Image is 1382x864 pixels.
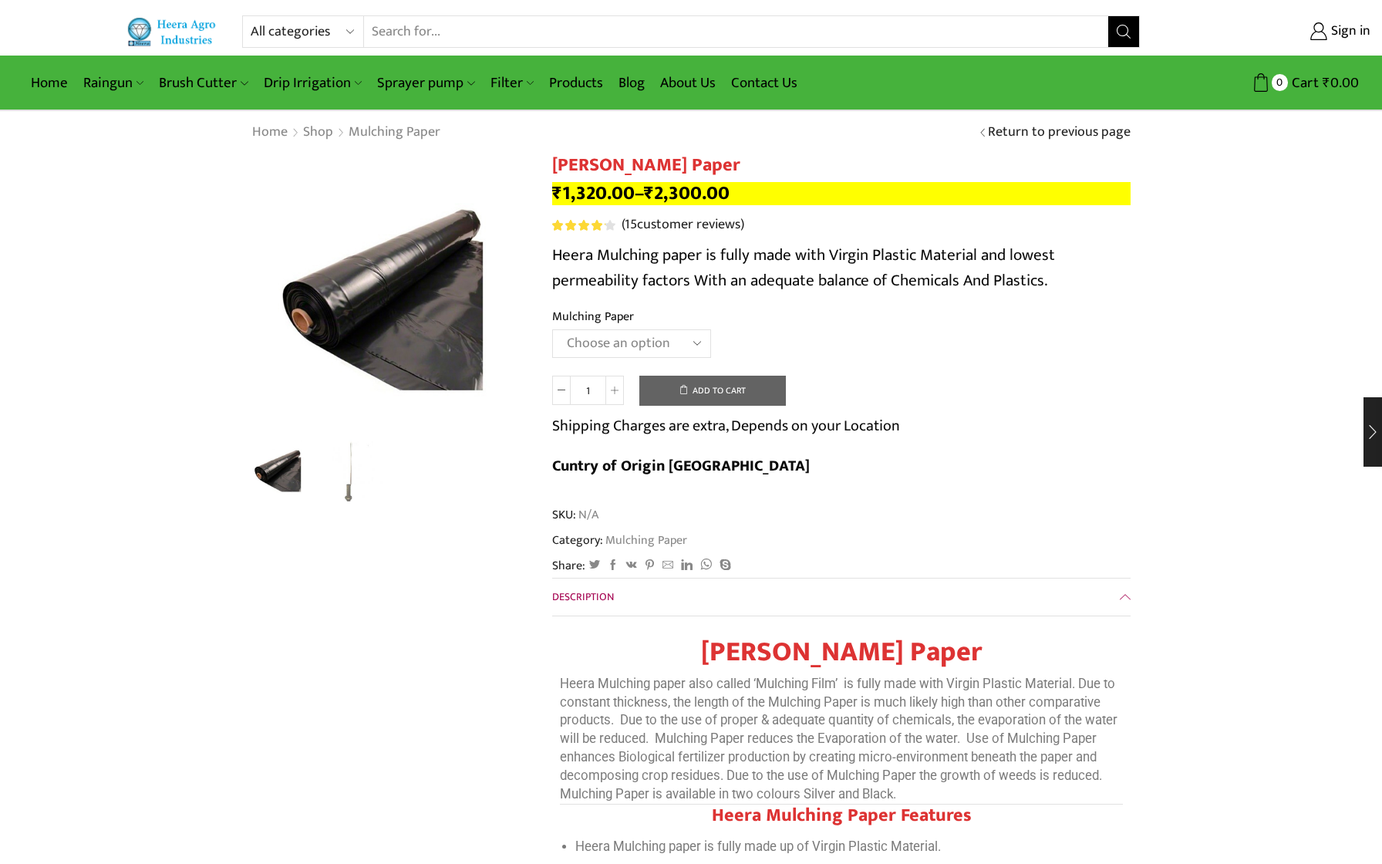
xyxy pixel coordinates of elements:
[622,215,744,235] a: (15customer reviews)
[552,220,618,231] span: 15
[251,123,441,143] nav: Breadcrumb
[248,437,312,501] img: Heera Mulching Paper
[1327,22,1370,42] span: Sign in
[552,453,810,479] b: Cuntry of Origin [GEOGRAPHIC_DATA]
[552,220,615,231] div: Rated 4.27 out of 5
[1323,71,1330,95] span: ₹
[1155,69,1359,97] a: 0 Cart ₹0.00
[1272,74,1288,90] span: 0
[552,308,634,326] label: Mulching Paper
[552,579,1131,616] a: Description
[575,839,941,854] span: Heera Mulching paper is fully made up of Virgin Plastic Material.
[248,440,312,501] li: 1 / 2
[560,676,1117,802] span: Heera Mulching paper also called ‘Mulching Film’ is fully made with Virgin Plastic Material. Due ...
[348,123,441,143] a: Mulching Paper
[611,65,652,101] a: Blog
[541,65,611,101] a: Products
[256,65,369,101] a: Drip Irrigation
[1108,16,1139,47] button: Search button
[319,440,383,504] a: Mulching-Hole
[552,182,1131,205] p: –
[571,376,605,405] input: Product quantity
[552,220,605,231] span: Rated out of 5 based on customer ratings
[23,65,76,101] a: Home
[1288,73,1319,93] span: Cart
[552,177,635,209] bdi: 1,320.00
[319,440,383,501] li: 2 / 2
[552,557,585,575] span: Share:
[712,800,972,831] strong: Heera Mulching Paper Features
[552,241,1055,295] span: Heera Mulching paper is fully made with Virgin Plastic Material and lowest permeability factors W...
[644,177,654,209] span: ₹
[552,506,1131,524] span: SKU:
[644,177,730,209] bdi: 2,300.00
[552,154,1131,177] h1: [PERSON_NAME] Paper
[603,530,687,550] a: Mulching Paper
[552,177,562,209] span: ₹
[76,65,151,101] a: Raingun
[319,440,383,504] img: Mulching Paper Hole Long
[369,65,482,101] a: Sprayer pump
[652,65,723,101] a: About Us
[151,65,255,101] a: Brush Cutter
[552,532,687,549] span: Category:
[576,506,598,524] span: N/A
[1163,18,1370,46] a: Sign in
[364,16,1108,47] input: Search for...
[988,123,1131,143] a: Return to previous page
[701,629,982,675] strong: [PERSON_NAME] Paper
[625,213,637,236] span: 15
[552,588,614,606] span: Description
[639,376,786,407] button: Add to cart
[302,123,334,143] a: Shop
[723,65,805,101] a: Contact Us
[251,123,288,143] a: Home
[483,65,541,101] a: Filter
[251,154,529,432] div: 1 / 2
[552,413,900,438] p: Shipping Charges are extra, Depends on your Location
[1323,71,1359,95] bdi: 0.00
